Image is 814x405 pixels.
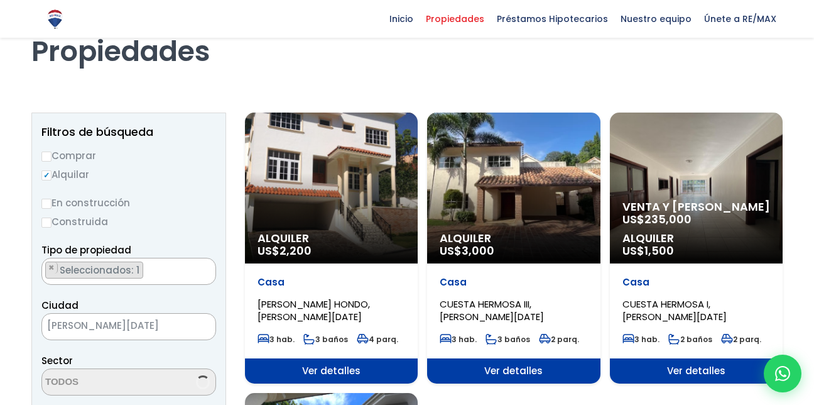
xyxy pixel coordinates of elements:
span: × [197,321,203,333]
span: US$ [258,243,312,258]
img: Logo de REMAX [44,8,66,30]
label: Construida [41,214,216,230]
span: Sector [41,354,73,367]
span: US$ [440,243,494,258]
span: [PERSON_NAME] HONDO, [PERSON_NAME][DATE] [258,297,370,323]
span: Ver detalles [245,358,418,384]
span: Inicio [383,9,420,28]
span: 3 hab. [440,334,477,345]
span: 2 parq. [721,334,761,345]
span: 2,200 [279,243,312,258]
h2: Filtros de búsqueda [41,126,216,138]
span: Tipo de propiedad [41,243,131,257]
span: Seleccionados: 1 [58,264,143,277]
span: 4 parq. [357,334,398,345]
span: CUESTA HERMOSA III, [PERSON_NAME][DATE] [440,297,544,323]
span: US$ [622,243,674,258]
span: Únete a RE/MAX [698,9,783,28]
label: Comprar [41,148,216,164]
span: Ver detalles [610,358,783,384]
textarea: Search [42,369,164,396]
a: Alquiler US$3,000 Casa CUESTA HERMOSA III, [PERSON_NAME][DATE] 3 hab. 3 baños 2 parq. Ver detalles [427,113,600,384]
span: 3 hab. [622,334,659,345]
span: 3 baños [303,334,348,345]
span: US$ [622,211,692,227]
span: Ver detalles [427,358,600,384]
p: Casa [258,276,405,289]
span: CUESTA HERMOSA I, [PERSON_NAME][DATE] [622,297,727,323]
span: Alquiler [440,232,587,245]
span: 3 hab. [258,334,295,345]
a: Alquiler US$2,200 Casa [PERSON_NAME] HONDO, [PERSON_NAME][DATE] 3 hab. 3 baños 4 parq. Ver detalles [245,113,418,384]
p: Casa [622,276,770,289]
span: SANTO DOMINGO DE GUZMÁN [42,317,184,335]
span: Alquiler [622,232,770,245]
button: Remove all items [202,262,209,274]
input: En construcción [41,199,52,209]
a: Venta y [PERSON_NAME] US$235,000 Alquiler US$1,500 Casa CUESTA HERMOSA I, [PERSON_NAME][DATE] 3 h... [610,113,783,384]
span: 3,000 [462,243,494,258]
span: Préstamos Hipotecarios [491,9,614,28]
span: Venta y [PERSON_NAME] [622,201,770,213]
span: × [202,262,209,274]
span: 2 baños [668,334,712,345]
textarea: Search [42,258,49,286]
span: Ciudad [41,299,79,312]
span: SANTO DOMINGO DE GUZMÁN [41,313,216,340]
label: En construcción [41,195,216,211]
span: 2 parq. [539,334,579,345]
button: Remove item [46,262,58,274]
p: Casa [440,276,587,289]
span: 1,500 [644,243,674,258]
span: Propiedades [420,9,491,28]
input: Construida [41,218,52,228]
span: Nuestro equipo [614,9,698,28]
label: Alquilar [41,167,216,182]
span: Alquiler [258,232,405,245]
input: Alquilar [41,170,52,180]
button: Remove all items [184,317,203,337]
input: Comprar [41,152,52,162]
li: CASA [45,262,143,279]
span: × [48,262,55,274]
span: 3 baños [486,334,530,345]
span: 235,000 [644,211,692,227]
